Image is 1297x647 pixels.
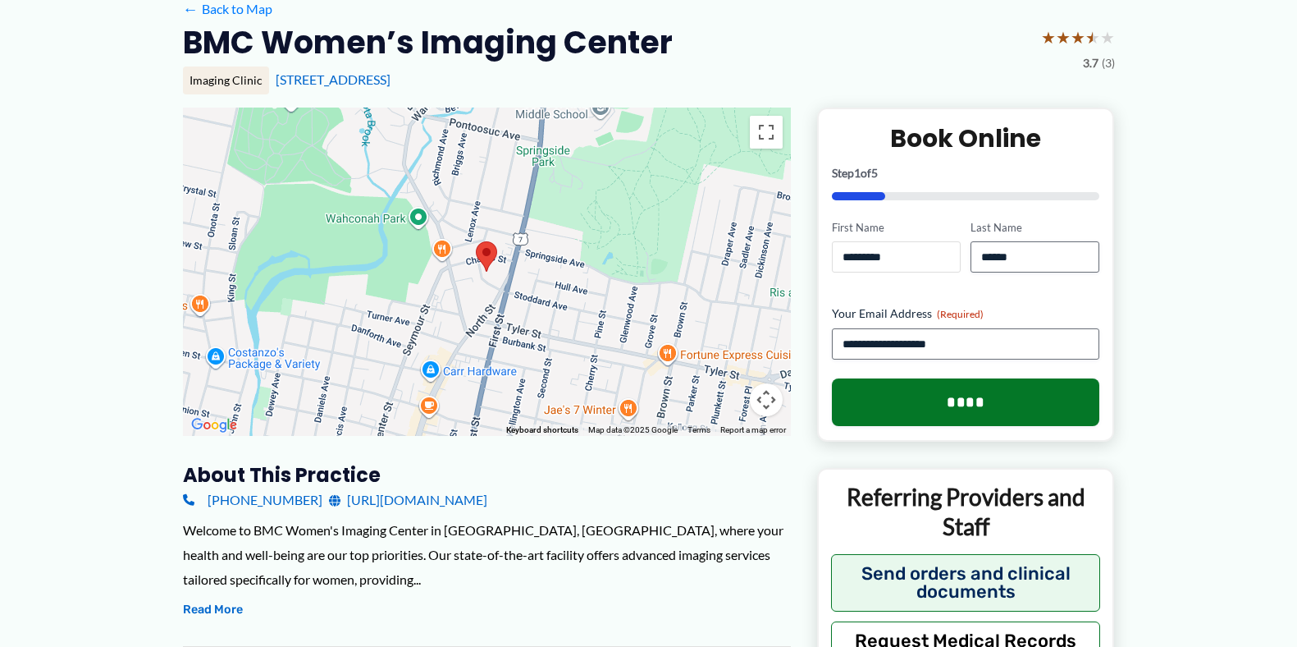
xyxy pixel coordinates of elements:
[832,220,961,236] label: First Name
[832,305,1100,322] label: Your Email Address
[750,116,783,149] button: Toggle fullscreen view
[1100,22,1115,53] span: ★
[831,482,1101,542] p: Referring Providers and Staff
[831,554,1101,612] button: Send orders and clinical documents
[832,167,1100,179] p: Step of
[183,462,791,488] h3: About this practice
[183,22,673,62] h2: BMC Women’s Imaging Center
[1083,53,1098,74] span: 3.7
[970,220,1099,236] label: Last Name
[588,425,678,434] span: Map data ©2025 Google
[329,488,487,512] a: [URL][DOMAIN_NAME]
[183,600,243,620] button: Read More
[854,166,861,180] span: 1
[1056,22,1071,53] span: ★
[832,122,1100,154] h2: Book Online
[187,415,241,436] img: Google
[183,67,269,94] div: Imaging Clinic
[1041,22,1056,53] span: ★
[1071,22,1085,53] span: ★
[750,383,783,416] button: Map camera controls
[183,488,322,512] a: [PHONE_NUMBER]
[720,425,786,434] a: Report a map error
[506,424,578,436] button: Keyboard shortcuts
[687,425,710,434] a: Terms (opens in new tab)
[1102,53,1115,74] span: (3)
[183,1,199,16] span: ←
[187,415,241,436] a: Open this area in Google Maps (opens a new window)
[937,308,984,320] span: (Required)
[1085,22,1100,53] span: ★
[871,166,878,180] span: 5
[183,518,791,591] div: Welcome to BMC Women's Imaging Center in [GEOGRAPHIC_DATA], [GEOGRAPHIC_DATA], where your health ...
[276,71,390,87] a: [STREET_ADDRESS]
